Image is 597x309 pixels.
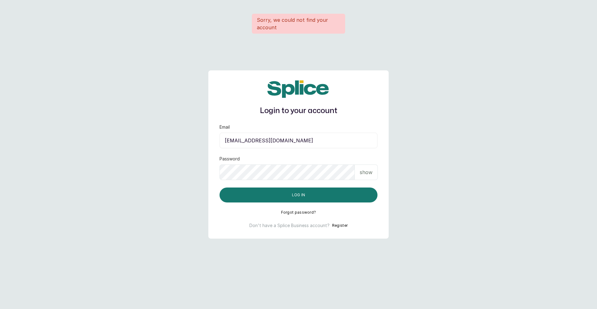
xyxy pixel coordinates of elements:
[220,124,230,130] label: Email
[281,210,316,215] button: Forgot password?
[220,156,240,162] label: Password
[220,188,377,202] button: Log in
[332,222,348,229] button: Register
[220,133,377,148] input: email@acme.com
[249,222,330,229] p: Don't have a Splice Business account?
[360,169,373,176] p: show
[257,16,340,31] p: Sorry, we could not find your account
[220,105,377,116] h1: Login to your account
